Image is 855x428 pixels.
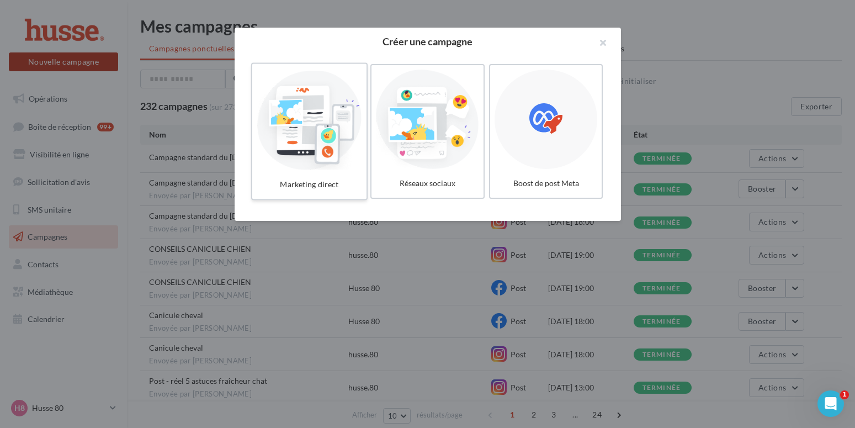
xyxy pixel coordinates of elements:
[376,173,479,193] div: Réseaux sociaux
[817,390,844,417] iframe: Intercom live chat
[252,36,603,46] h2: Créer une campagne
[257,175,362,195] div: Marketing direct
[840,390,849,399] span: 1
[495,173,598,193] div: Boost de post Meta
